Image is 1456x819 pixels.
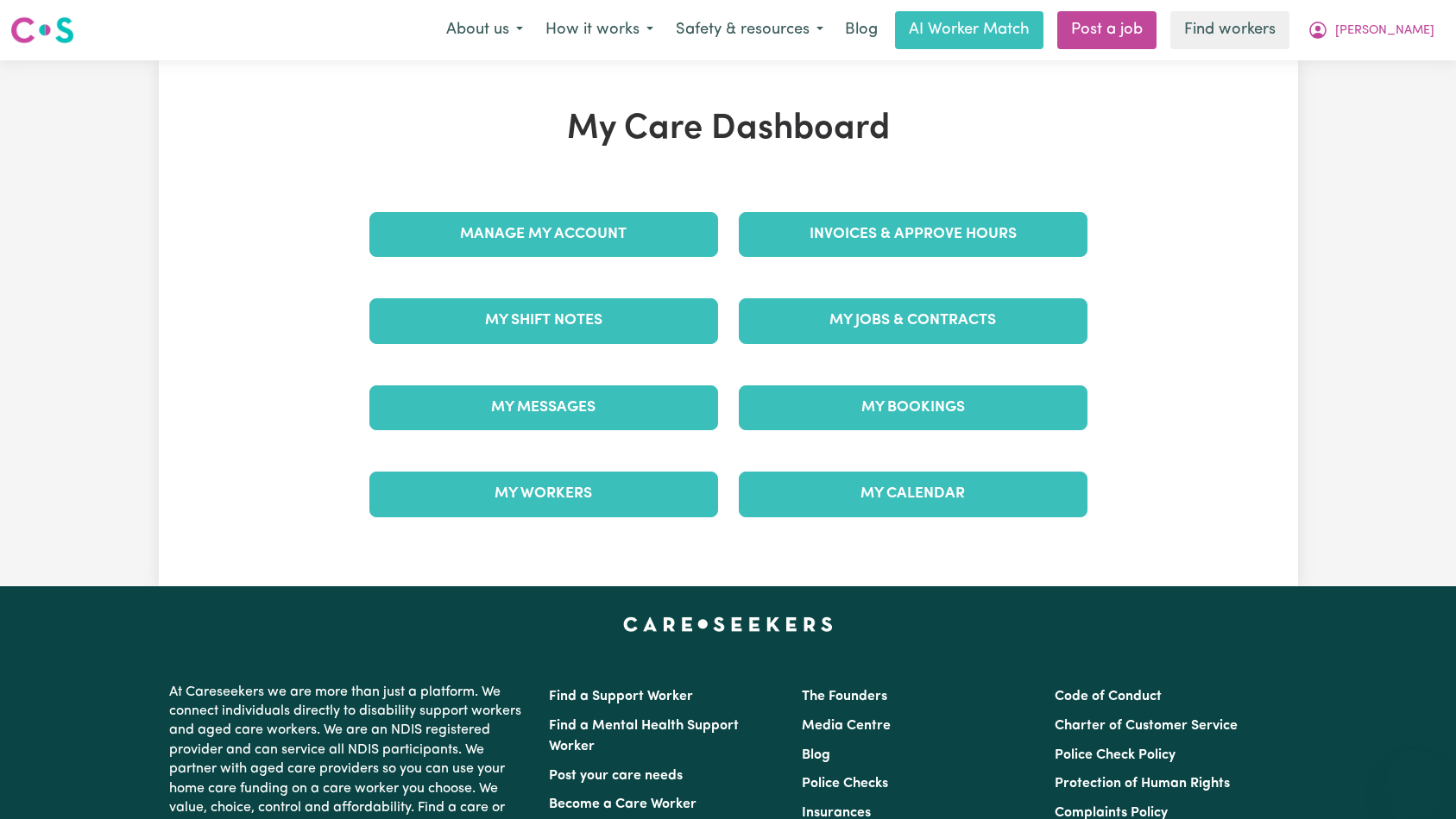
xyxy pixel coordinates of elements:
[835,11,888,49] a: Blog
[739,472,1087,516] a: My Calendar
[1055,690,1162,703] a: Code of Conduct
[1055,777,1230,791] a: Protection of Human Rights
[10,15,74,46] img: Careseekers logo
[549,719,739,753] a: Find a Mental Health Support Worker
[802,690,887,703] a: The Founders
[895,11,1043,49] a: AI Worker Match
[10,10,74,50] a: Careseekers logo
[369,298,718,343] a: My Shift Notes
[549,769,683,783] a: Post your care needs
[369,212,718,257] a: Manage My Account
[623,617,833,631] a: Careseekers home page
[1055,748,1176,762] a: Police Check Policy
[549,797,696,811] a: Become a Care Worker
[802,719,891,733] a: Media Centre
[802,748,830,762] a: Blog
[739,212,1087,257] a: Invoices & Approve Hours
[665,12,835,48] button: Safety & resources
[1387,750,1442,805] iframe: Button to launch messaging window
[1170,11,1289,49] a: Find workers
[534,12,665,48] button: How it works
[802,777,888,791] a: Police Checks
[369,472,718,516] a: My Workers
[1055,719,1238,733] a: Charter of Customer Service
[359,109,1098,150] h1: My Care Dashboard
[739,298,1087,343] a: My Jobs & Contracts
[739,385,1087,430] a: My Bookings
[1296,12,1446,48] button: My Account
[369,385,718,430] a: My Messages
[435,12,534,48] button: About us
[549,690,693,703] a: Find a Support Worker
[1057,11,1157,49] a: Post a job
[1335,22,1434,41] span: [PERSON_NAME]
